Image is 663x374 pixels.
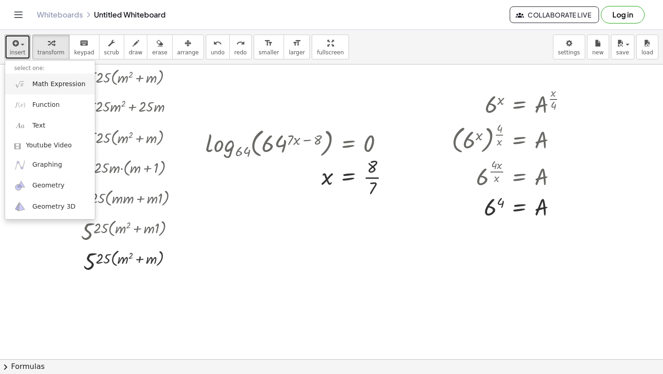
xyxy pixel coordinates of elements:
span: Geometry [32,181,64,190]
span: draw [129,49,143,56]
button: load [636,35,658,59]
span: redo [234,49,247,56]
a: Graphing [5,155,95,175]
img: f_x.png [14,99,26,111]
span: smaller [259,49,279,56]
li: select one: [5,63,95,74]
a: Youtube Video [5,136,95,155]
button: new [587,35,609,59]
span: settings [558,49,580,56]
img: ggb-3d.svg [14,201,26,212]
button: erase [147,35,172,59]
button: redoredo [229,35,252,59]
a: Math Expression [5,74,95,94]
button: insert [5,35,30,59]
i: keyboard [80,38,88,49]
button: settings [553,35,585,59]
button: fullscreen [312,35,349,59]
a: Whiteboards [37,10,83,19]
i: redo [236,38,245,49]
i: undo [213,38,222,49]
span: arrange [177,49,199,56]
span: Graphing [32,160,62,169]
span: insert [10,49,25,56]
span: save [616,49,629,56]
span: larger [289,49,305,56]
button: format_sizelarger [284,35,310,59]
span: transform [37,49,64,56]
button: draw [124,35,148,59]
button: keyboardkeypad [69,35,99,59]
span: scrub [104,49,119,56]
i: format_size [292,38,301,49]
img: ggb-graphing.svg [14,159,26,171]
a: Geometry 3D [5,196,95,217]
span: Text [32,121,45,130]
button: format_sizesmaller [254,35,284,59]
span: undo [211,49,225,56]
span: Geometry 3D [32,202,76,211]
i: format_size [264,38,273,49]
a: Text [5,116,95,136]
span: keypad [74,49,94,56]
span: erase [152,49,167,56]
span: Collaborate Live [518,11,591,19]
img: ggb-geometry.svg [14,180,26,192]
a: Geometry [5,175,95,196]
span: Math Expression [32,80,85,89]
button: transform [32,35,70,59]
button: Toggle navigation [11,7,26,22]
span: Youtube Video [26,141,72,150]
button: Log in [601,6,645,23]
a: Function [5,94,95,115]
button: undoundo [206,35,230,59]
span: fullscreen [317,49,343,56]
button: arrange [172,35,204,59]
span: new [592,49,604,56]
img: sqrt_x.png [14,78,26,90]
span: load [641,49,653,56]
button: scrub [99,35,124,59]
span: Function [32,100,60,110]
button: Collaborate Live [510,6,599,23]
img: Aa.png [14,120,26,132]
button: save [611,35,634,59]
